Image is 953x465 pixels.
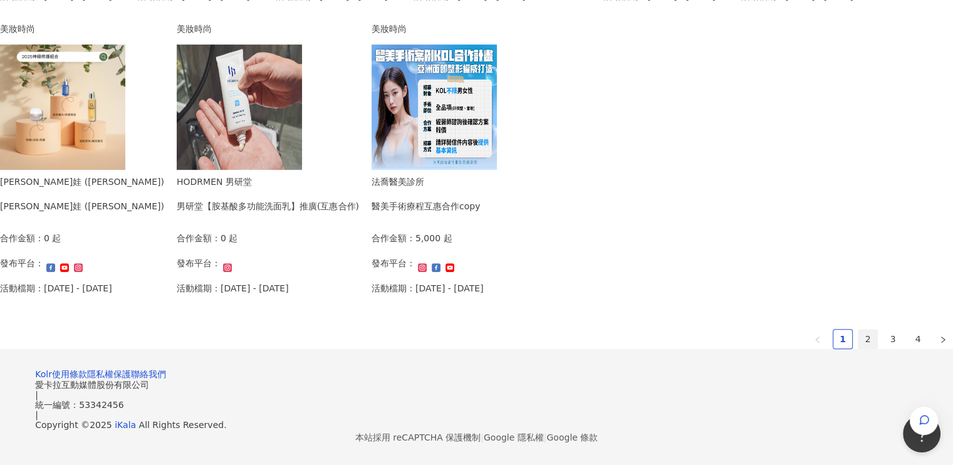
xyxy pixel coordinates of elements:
div: 美妝時尚 [372,22,497,36]
a: Google 條款 [546,432,598,442]
li: 2 [858,329,878,349]
span: 本站採用 reCAPTCHA 保護機制 [355,430,598,445]
p: 活動檔期：[DATE] - [DATE] [177,281,289,295]
div: Copyright © 2025 All Rights Reserved. [35,420,918,430]
a: 4 [909,330,927,348]
span: | [35,390,38,400]
iframe: Help Scout Beacon - Open [903,415,940,452]
span: | [481,432,484,442]
div: 美妝時尚 [177,22,359,36]
a: Kolr [35,369,52,379]
span: left [814,336,821,343]
li: Next Page [933,329,953,349]
p: 發布平台： [177,256,221,270]
span: | [35,410,38,420]
button: right [933,329,953,349]
p: 0 起 [44,231,61,245]
div: 愛卡拉互動媒體股份有限公司 [35,380,918,390]
img: 胺基酸多功能洗面乳 [177,44,302,170]
button: left [808,329,828,349]
a: 隱私權保護 [87,369,131,379]
a: 3 [883,330,902,348]
span: right [939,336,947,343]
span: | [544,432,547,442]
a: 聯絡我們 [131,369,166,379]
p: 0 起 [221,231,237,245]
img: 眼袋、隆鼻、隆乳、抽脂、墊下巴 [372,44,497,170]
p: 活動檔期：[DATE] - [DATE] [372,281,484,295]
p: 5,000 起 [415,231,452,245]
a: iKala [115,420,136,430]
div: 男研堂【胺基酸多功能洗面乳】推廣(互惠合作) [177,199,359,213]
p: 合作金額： [177,231,221,245]
a: Google 隱私權 [484,432,544,442]
li: 3 [883,329,903,349]
a: 1 [833,330,852,348]
div: 法喬醫美診所 [372,175,480,189]
a: 2 [858,330,877,348]
div: 統一編號：53342456 [35,400,918,410]
div: HODRMEN 男研堂 [177,175,359,189]
a: 使用條款 [52,369,87,379]
p: 發布平台： [372,256,415,270]
li: Previous Page [808,329,828,349]
div: 醫美手術療程互惠合作copy [372,199,480,213]
li: 1 [833,329,853,349]
p: 合作金額： [372,231,415,245]
li: 4 [908,329,928,349]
